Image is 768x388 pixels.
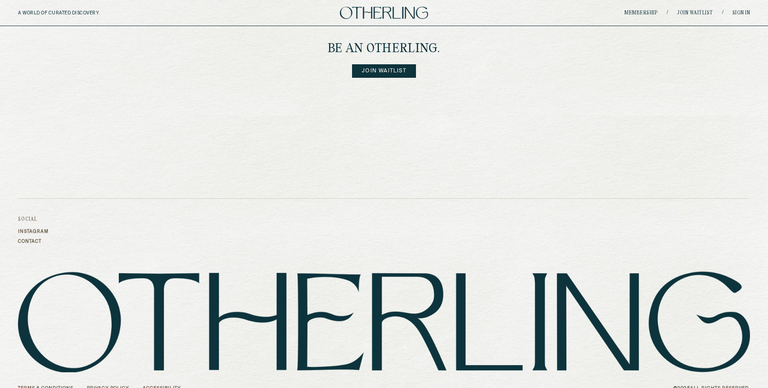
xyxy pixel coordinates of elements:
h3: Social [18,217,49,222]
h4: be an Otherling. [328,43,440,55]
span: / [667,9,668,16]
a: Contact [18,239,49,244]
a: Join Waitlist [352,64,416,78]
a: Instagram [18,229,49,234]
img: logo [340,7,428,19]
a: Sign in [732,10,750,16]
span: / [722,9,723,16]
a: Membership [624,10,658,16]
a: Join waitlist [677,10,713,16]
img: logo [18,271,750,372]
h5: A WORLD OF CURATED DISCOVERY. [18,10,139,16]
